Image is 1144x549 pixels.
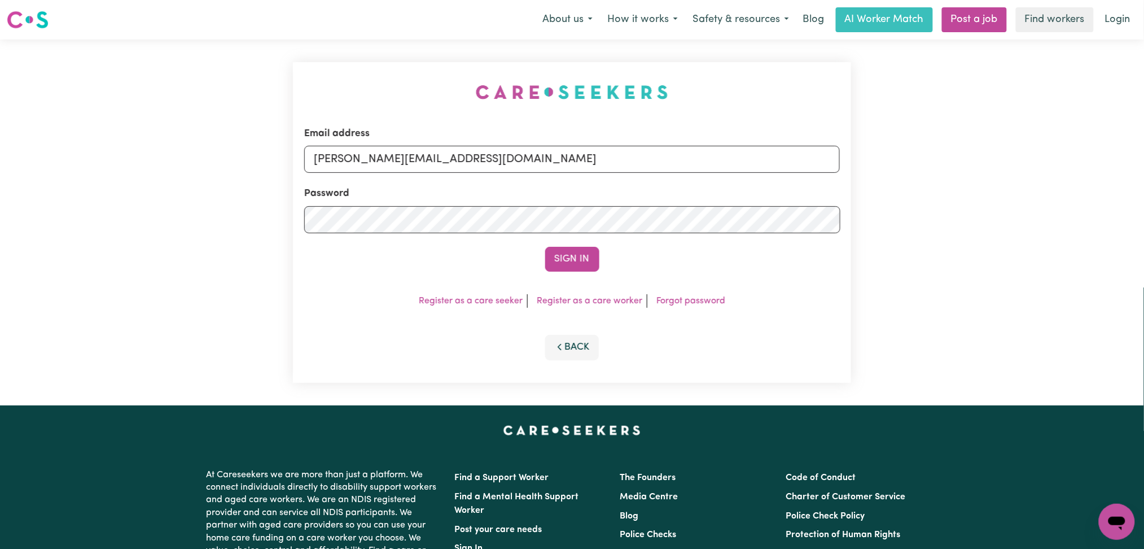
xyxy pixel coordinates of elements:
[620,473,676,482] a: The Founders
[545,335,599,360] button: Back
[620,493,678,502] a: Media Centre
[304,127,370,141] label: Email address
[620,530,677,539] a: Police Checks
[503,426,641,435] a: Careseekers home page
[1016,7,1094,32] a: Find workers
[685,8,796,32] button: Safety & resources
[786,473,856,482] a: Code of Conduct
[786,493,905,502] a: Charter of Customer Service
[600,8,685,32] button: How it works
[1098,7,1137,32] a: Login
[455,473,549,482] a: Find a Support Worker
[836,7,933,32] a: AI Worker Match
[304,146,840,173] input: Email address
[796,7,831,32] a: Blog
[1099,504,1135,540] iframe: Button to launch messaging window
[537,297,642,306] a: Register as a care worker
[455,493,579,515] a: Find a Mental Health Support Worker
[786,512,865,521] a: Police Check Policy
[304,186,349,201] label: Password
[419,297,523,306] a: Register as a care seeker
[656,297,725,306] a: Forgot password
[620,512,639,521] a: Blog
[455,525,542,534] a: Post your care needs
[786,530,900,539] a: Protection of Human Rights
[7,7,49,33] a: Careseekers logo
[942,7,1007,32] a: Post a job
[7,10,49,30] img: Careseekers logo
[545,247,599,272] button: Sign In
[535,8,600,32] button: About us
